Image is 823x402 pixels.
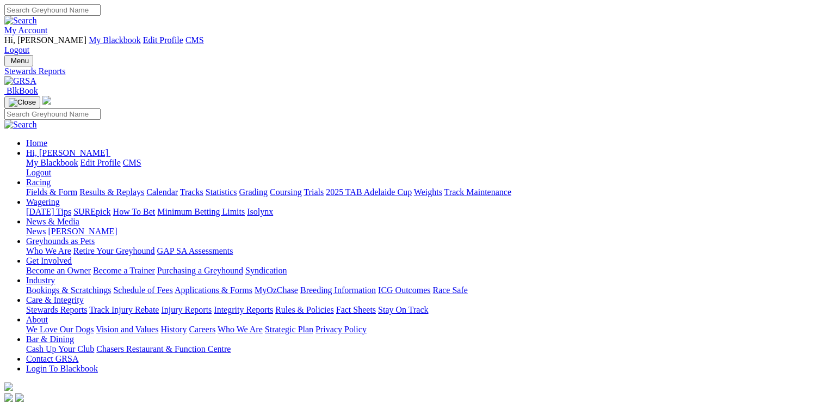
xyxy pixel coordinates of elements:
[15,393,24,402] img: twitter.svg
[26,344,819,354] div: Bar & Dining
[96,344,231,354] a: Chasers Restaurant & Function Centre
[4,76,36,86] img: GRSA
[26,178,51,187] a: Racing
[180,187,203,197] a: Tracks
[326,187,412,197] a: 2025 TAB Adelaide Cup
[96,325,158,334] a: Vision and Values
[26,325,94,334] a: We Love Our Dogs
[414,187,442,197] a: Weights
[4,35,819,55] div: My Account
[26,197,60,206] a: Wagering
[26,364,98,373] a: Login To Blackbook
[9,98,36,107] img: Close
[189,325,215,334] a: Careers
[265,325,313,334] a: Strategic Plan
[245,266,287,275] a: Syndication
[146,187,178,197] a: Calendar
[26,315,48,324] a: About
[26,227,819,236] div: News & Media
[93,266,155,275] a: Become a Trainer
[4,55,33,66] button: Toggle navigation
[4,120,37,130] img: Search
[185,35,204,45] a: CMS
[113,207,156,216] a: How To Bet
[26,266,819,276] div: Get Involved
[79,187,144,197] a: Results & Replays
[444,187,511,197] a: Track Maintenance
[4,26,48,35] a: My Account
[26,256,72,265] a: Get Involved
[300,285,376,295] a: Breeding Information
[26,246,71,255] a: Who We Are
[270,187,302,197] a: Coursing
[161,305,212,314] a: Injury Reports
[89,35,141,45] a: My Blackbook
[26,227,46,236] a: News
[26,236,95,246] a: Greyhounds as Pets
[157,246,233,255] a: GAP SA Assessments
[26,344,94,354] a: Cash Up Your Club
[4,96,40,108] button: Toggle navigation
[26,158,819,178] div: Hi, [PERSON_NAME]
[160,325,187,334] a: History
[157,266,243,275] a: Purchasing a Greyhound
[4,393,13,402] img: facebook.svg
[4,35,86,45] span: Hi, [PERSON_NAME]
[206,187,237,197] a: Statistics
[73,207,110,216] a: SUREpick
[26,266,91,275] a: Become an Owner
[48,227,117,236] a: [PERSON_NAME]
[26,276,55,285] a: Industry
[26,217,79,226] a: News & Media
[214,305,273,314] a: Integrity Reports
[304,187,324,197] a: Trials
[26,305,87,314] a: Stewards Reports
[275,305,334,314] a: Rules & Policies
[239,187,268,197] a: Grading
[255,285,298,295] a: MyOzChase
[26,138,47,148] a: Home
[157,207,245,216] a: Minimum Betting Limits
[26,325,819,334] div: About
[378,305,428,314] a: Stay On Track
[4,86,38,95] a: BlkBook
[26,334,74,344] a: Bar & Dining
[4,4,101,16] input: Search
[11,57,29,65] span: Menu
[42,96,51,105] img: logo-grsa-white.png
[26,187,819,197] div: Racing
[26,207,819,217] div: Wagering
[26,187,77,197] a: Fields & Form
[247,207,273,216] a: Isolynx
[4,45,29,54] a: Logout
[113,285,172,295] a: Schedule of Fees
[89,305,159,314] a: Track Injury Rebate
[4,382,13,391] img: logo-grsa-white.png
[73,246,155,255] a: Retire Your Greyhound
[26,148,108,157] span: Hi, [PERSON_NAME]
[26,207,71,216] a: [DATE] Tips
[26,168,51,177] a: Logout
[26,148,110,157] a: Hi, [PERSON_NAME]
[123,158,141,167] a: CMS
[26,158,78,167] a: My Blackbook
[4,16,37,26] img: Search
[432,285,467,295] a: Race Safe
[81,158,121,167] a: Edit Profile
[26,305,819,315] div: Care & Integrity
[175,285,252,295] a: Applications & Forms
[4,108,101,120] input: Search
[4,66,819,76] a: Stewards Reports
[143,35,183,45] a: Edit Profile
[26,285,111,295] a: Bookings & Scratchings
[378,285,430,295] a: ICG Outcomes
[315,325,367,334] a: Privacy Policy
[26,285,819,295] div: Industry
[336,305,376,314] a: Fact Sheets
[26,354,78,363] a: Contact GRSA
[218,325,263,334] a: Who We Are
[26,295,84,304] a: Care & Integrity
[26,246,819,256] div: Greyhounds as Pets
[7,86,38,95] span: BlkBook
